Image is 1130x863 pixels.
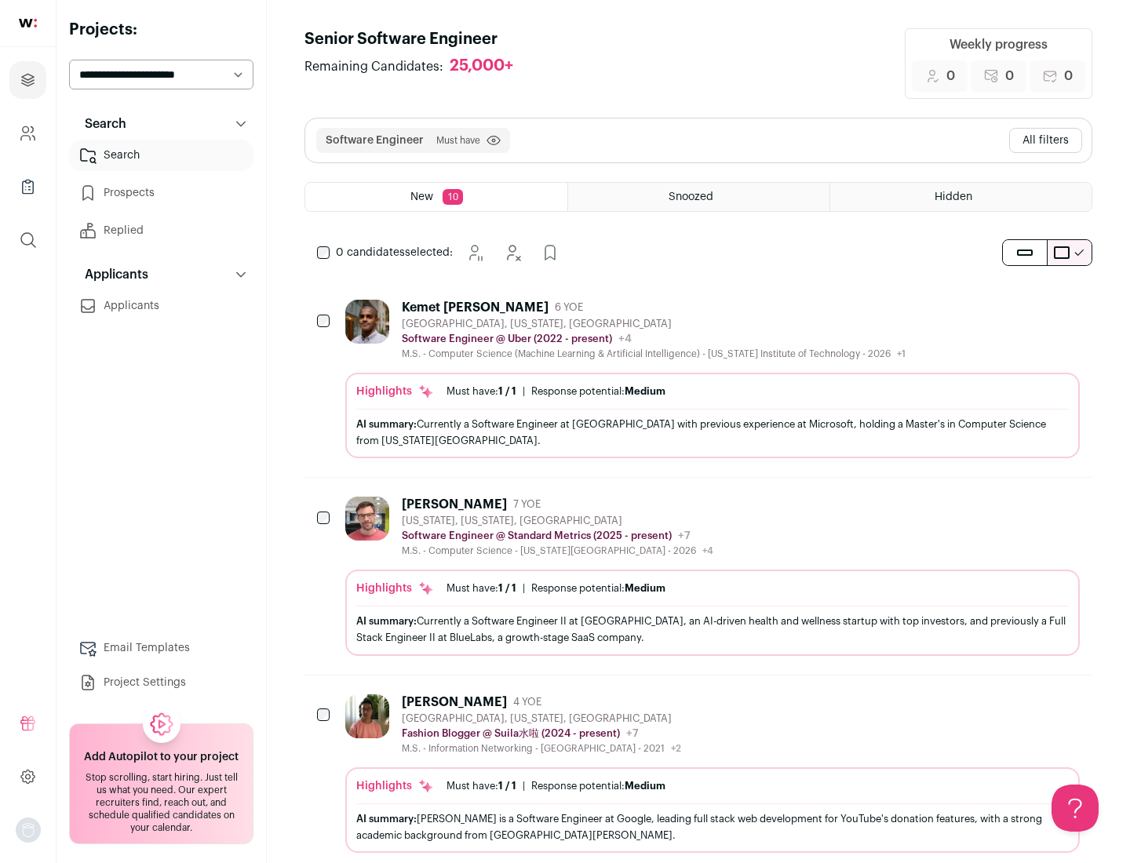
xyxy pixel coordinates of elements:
a: Email Templates [69,632,253,664]
span: AI summary: [356,419,417,429]
div: [US_STATE], [US_STATE], [GEOGRAPHIC_DATA] [402,515,713,527]
button: Open dropdown [16,817,41,843]
p: Software Engineer @ Standard Metrics (2025 - present) [402,530,672,542]
span: +4 [618,333,632,344]
button: Software Engineer [326,133,424,148]
div: [PERSON_NAME] [402,694,507,710]
a: Kemet [PERSON_NAME] 6 YOE [GEOGRAPHIC_DATA], [US_STATE], [GEOGRAPHIC_DATA] Software Engineer @ Ub... [345,300,1080,458]
h1: Senior Software Engineer [304,28,529,50]
div: [GEOGRAPHIC_DATA], [US_STATE], [GEOGRAPHIC_DATA] [402,712,681,725]
span: 0 [1005,67,1014,86]
div: M.S. - Information Networking - [GEOGRAPHIC_DATA] - 2021 [402,742,681,755]
span: 1 / 1 [498,386,516,396]
h2: Add Autopilot to your project [84,749,239,765]
span: 7 YOE [513,498,541,511]
a: Applicants [69,290,253,322]
div: Must have: [447,780,516,792]
img: 92c6d1596c26b24a11d48d3f64f639effaf6bd365bf059bea4cfc008ddd4fb99.jpg [345,497,389,541]
div: [GEOGRAPHIC_DATA], [US_STATE], [GEOGRAPHIC_DATA] [402,318,906,330]
span: New [410,191,433,202]
a: Prospects [69,177,253,209]
ul: | [447,780,665,792]
p: Software Engineer @ Uber (2022 - present) [402,333,612,345]
button: Search [69,108,253,140]
span: 1 / 1 [498,781,516,791]
ul: | [447,582,665,595]
button: Applicants [69,259,253,290]
p: Search [75,115,126,133]
div: Highlights [356,778,434,794]
div: Currently a Software Engineer at [GEOGRAPHIC_DATA] with previous experience at Microsoft, holding... [356,416,1069,449]
span: Remaining Candidates: [304,57,443,76]
button: Add to Prospects [534,237,566,268]
iframe: Help Scout Beacon - Open [1052,785,1099,832]
div: Stop scrolling, start hiring. Just tell us what you need. Our expert recruiters find, reach out, ... [79,771,243,834]
span: 6 YOE [555,301,583,314]
span: Medium [625,781,665,791]
a: Projects [9,61,46,99]
span: 0 [946,67,955,86]
span: 0 [1064,67,1073,86]
span: AI summary: [356,814,417,824]
a: Search [69,140,253,171]
span: Snoozed [669,191,713,202]
button: Hide [497,237,528,268]
a: [PERSON_NAME] 4 YOE [GEOGRAPHIC_DATA], [US_STATE], [GEOGRAPHIC_DATA] Fashion Blogger @ Suila水啦 (2... [345,694,1080,853]
button: All filters [1009,128,1082,153]
a: Company Lists [9,168,46,206]
p: Applicants [75,265,148,284]
div: Must have: [447,385,516,398]
a: Add Autopilot to your project Stop scrolling, start hiring. Just tell us what you need. Our exper... [69,723,253,844]
span: selected: [336,245,453,260]
p: Fashion Blogger @ Suila水啦 (2024 - present) [402,727,620,740]
div: Highlights [356,384,434,399]
span: Medium [625,386,665,396]
a: Snoozed [568,183,829,211]
div: [PERSON_NAME] is a Software Engineer at Google, leading full stack web development for YouTube's ... [356,810,1069,843]
ul: | [447,385,665,398]
a: Project Settings [69,667,253,698]
div: Response potential: [531,780,665,792]
div: Must have: [447,582,516,595]
div: [PERSON_NAME] [402,497,507,512]
button: Snooze [459,237,490,268]
span: 10 [443,189,463,205]
span: +4 [702,546,713,555]
a: Company and ATS Settings [9,115,46,152]
span: +7 [626,728,639,739]
span: 0 candidates [336,247,405,258]
span: +1 [897,349,906,359]
span: Medium [625,583,665,593]
a: Replied [69,215,253,246]
img: ebffc8b94a612106133ad1a79c5dcc917f1f343d62299c503ebb759c428adb03.jpg [345,694,389,738]
div: Currently a Software Engineer II at [GEOGRAPHIC_DATA], an AI-driven health and wellness startup w... [356,613,1069,646]
div: M.S. - Computer Science - [US_STATE][GEOGRAPHIC_DATA] - 2026 [402,544,713,557]
a: [PERSON_NAME] 7 YOE [US_STATE], [US_STATE], [GEOGRAPHIC_DATA] Software Engineer @ Standard Metric... [345,497,1080,655]
span: +2 [671,744,681,753]
h2: Projects: [69,19,253,41]
div: Response potential: [531,582,665,595]
div: M.S. - Computer Science (Machine Learning & Artificial Intelligence) - [US_STATE] Institute of Te... [402,348,906,360]
div: Highlights [356,581,434,596]
div: Kemet [PERSON_NAME] [402,300,549,315]
span: +7 [678,530,691,541]
span: 4 YOE [513,696,541,708]
img: 927442a7649886f10e33b6150e11c56b26abb7af887a5a1dd4d66526963a6550.jpg [345,300,389,344]
div: Weekly progress [950,35,1048,54]
span: AI summary: [356,616,417,626]
div: Response potential: [531,385,665,398]
img: nopic.png [16,817,41,843]
div: 25,000+ [450,56,513,76]
span: Must have [436,134,480,147]
a: Hidden [830,183,1092,211]
span: 1 / 1 [498,583,516,593]
span: Hidden [935,191,972,202]
img: wellfound-shorthand-0d5821cbd27db2630d0214b213865d53afaa358527fdda9d0ea32b1df1b89c2c.svg [19,19,37,27]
